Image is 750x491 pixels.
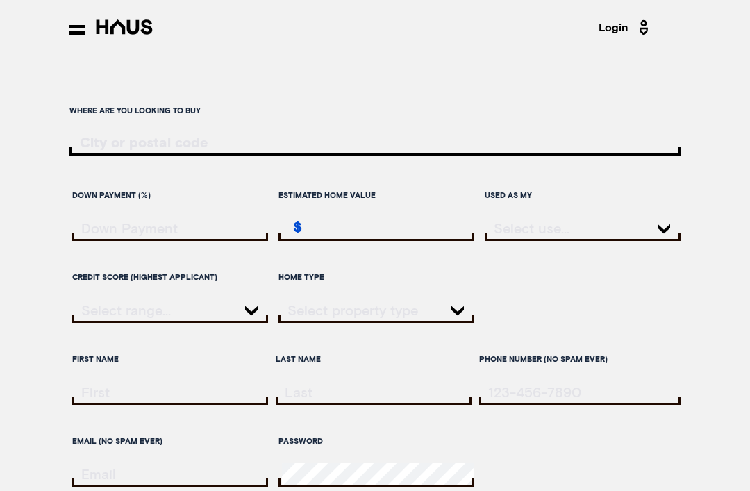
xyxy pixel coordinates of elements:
label: Used as my [485,183,681,208]
input: tel [483,385,681,400]
input: lastName [279,385,472,400]
input: estimatedHomeValue [282,222,474,236]
input: password [282,463,474,486]
label: Email (no spam ever) [72,429,268,453]
input: ratesLocationInput [69,135,681,151]
input: email [76,467,268,482]
label: Estimated home value [278,183,474,208]
label: Password [278,429,474,453]
label: Credit score (highest applicant) [72,265,268,290]
label: Home Type [278,265,474,290]
input: firstName [76,385,268,400]
div: $ [282,217,302,241]
label: Last Name [276,347,472,372]
input: downPayment [76,222,268,236]
label: Where are you looking to buy [69,99,681,123]
label: Phone Number (no spam ever) [479,347,681,372]
a: Login [599,17,653,39]
label: Down Payment (%) [72,183,268,208]
label: First Name [72,347,268,372]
